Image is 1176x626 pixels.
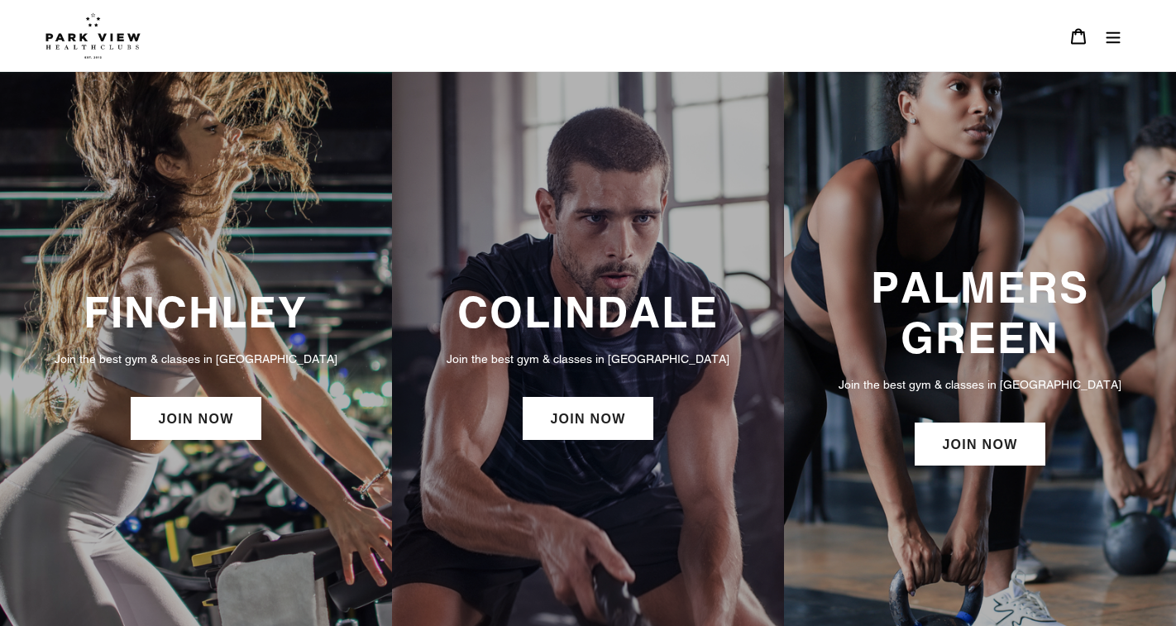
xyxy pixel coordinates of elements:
[17,287,375,337] h3: FINCHLEY
[45,12,141,59] img: Park view health clubs is a gym near you.
[1096,18,1131,54] button: Menu
[523,397,653,440] a: JOIN NOW: Colindale Membership
[131,397,261,440] a: JOIN NOW: Finchley Membership
[801,375,1159,394] p: Join the best gym & classes in [GEOGRAPHIC_DATA]
[409,350,767,368] p: Join the best gym & classes in [GEOGRAPHIC_DATA]
[801,262,1159,364] h3: PALMERS GREEN
[17,350,375,368] p: Join the best gym & classes in [GEOGRAPHIC_DATA]
[915,423,1045,466] a: JOIN NOW: Palmers Green Membership
[409,287,767,337] h3: COLINDALE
